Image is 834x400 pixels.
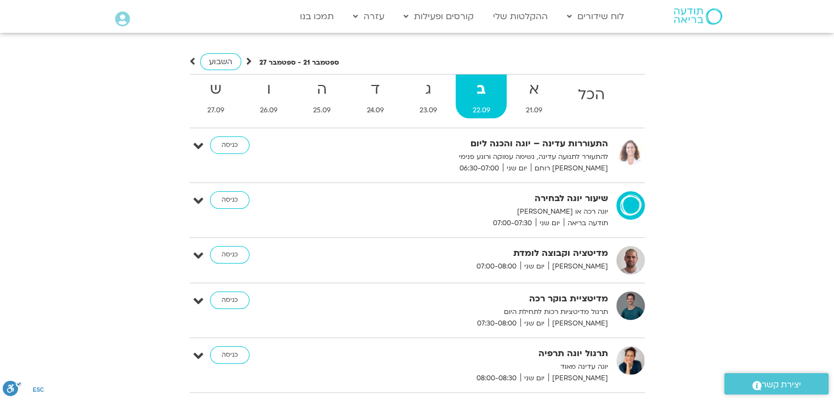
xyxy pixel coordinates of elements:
[509,75,559,118] a: א21.09
[398,6,479,27] a: קורסים ופעילות
[724,373,829,395] a: יצירת קשר
[339,246,608,261] strong: מדיטציה וקבוצה לומדת
[548,373,608,384] span: [PERSON_NAME]
[561,6,629,27] a: לוח שידורים
[561,83,621,107] strong: הכל
[456,77,507,102] strong: ב
[520,318,548,329] span: יום שני
[531,163,608,174] span: [PERSON_NAME] רוחם
[243,105,294,116] span: 26.09
[297,75,348,118] a: ה25.09
[339,361,608,373] p: יוגה עדינה מאוד
[259,57,339,68] p: ספטמבר 21 - ספטמבר 27
[536,218,564,229] span: יום שני
[339,306,608,318] p: תרגול מדיטציות רכות לתחילת היום
[243,77,294,102] strong: ו
[200,53,241,70] a: השבוע
[209,56,232,67] span: השבוע
[350,75,400,118] a: ד24.09
[674,8,722,25] img: תודעה בריאה
[294,6,339,27] a: תמכו בנו
[456,163,503,174] span: 06:30-07:00
[348,6,390,27] a: עזרה
[520,261,548,272] span: יום שני
[762,378,801,392] span: יצירת קשר
[402,75,453,118] a: ג23.09
[503,163,531,174] span: יום שני
[350,77,400,102] strong: ד
[548,318,608,329] span: [PERSON_NAME]
[210,346,249,364] a: כניסה
[402,77,453,102] strong: ג
[456,105,507,116] span: 22.09
[456,75,507,118] a: ב22.09
[350,105,400,116] span: 24.09
[297,105,348,116] span: 25.09
[548,261,608,272] span: [PERSON_NAME]
[210,191,249,209] a: כניסה
[243,75,294,118] a: ו26.09
[339,346,608,361] strong: תרגול יוגה תרפיה
[489,218,536,229] span: 07:00-07:30
[561,75,621,118] a: הכל
[339,151,608,163] p: להתעורר לתנועה עדינה, נשימה עמוקה ורוגע פנימי
[210,246,249,264] a: כניסה
[339,136,608,151] strong: התעוררות עדינה – יוגה והכנה ליום
[473,261,520,272] span: 07:00-08:00
[339,292,608,306] strong: מדיטציית בוקר רכה
[509,105,559,116] span: 21.09
[509,77,559,102] strong: א
[339,206,608,218] p: יוגה רכה או [PERSON_NAME]
[339,191,608,206] strong: שיעור יוגה לבחירה
[564,218,608,229] span: תודעה בריאה
[520,373,548,384] span: יום שני
[191,75,241,118] a: ש27.09
[210,292,249,309] a: כניסה
[487,6,553,27] a: ההקלטות שלי
[191,77,241,102] strong: ש
[402,105,453,116] span: 23.09
[473,318,520,329] span: 07:30-08:00
[473,373,520,384] span: 08:00-08:30
[210,136,249,154] a: כניסה
[297,77,348,102] strong: ה
[191,105,241,116] span: 27.09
